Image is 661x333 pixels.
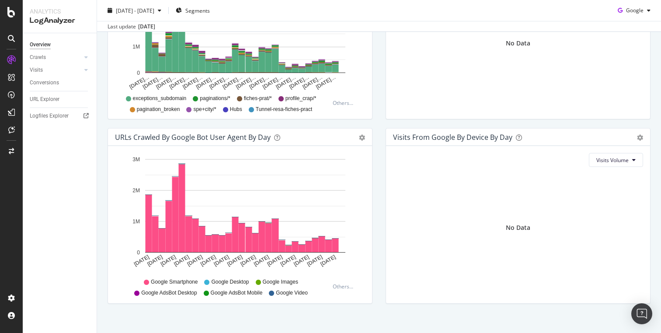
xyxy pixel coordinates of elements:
text: [DATE] [133,254,150,267]
a: Visits [30,66,82,75]
span: paginations/* [200,95,230,102]
div: Others... [333,283,357,290]
text: [DATE] [293,254,310,267]
button: [DATE] - [DATE] [104,3,165,17]
text: 0 [137,250,140,256]
text: [DATE] [253,254,270,267]
text: 0 [137,70,140,76]
text: 2M [132,187,140,194]
div: gear [637,135,643,141]
text: [DATE] [306,254,324,267]
span: Google [626,7,644,14]
span: Google Video [276,289,308,297]
a: Logfiles Explorer [30,111,90,121]
span: exceptions_subdomain [133,95,187,102]
text: [DATE] [199,254,217,267]
span: profile_crap/* [285,95,317,102]
span: Tunnel-resa-fiches-pract [256,106,313,113]
text: [DATE] [146,254,164,267]
span: spe+city/* [193,106,216,113]
div: Overview [30,40,51,49]
text: 1M [132,44,140,50]
span: Google Desktop [211,278,249,286]
text: 3M [132,156,140,163]
div: Logfiles Explorer [30,111,69,121]
div: Last update [108,23,155,31]
div: URLs Crawled by Google bot User Agent By Day [115,133,271,142]
button: Visits Volume [589,153,643,167]
div: [DATE] [138,23,155,31]
div: Analytics [30,7,90,16]
text: [DATE] [320,254,337,267]
div: Others... [333,99,357,107]
span: Hubs [230,106,242,113]
span: Segments [185,7,210,14]
text: [DATE] [173,254,190,267]
span: Google AdsBot Mobile [211,289,263,297]
text: [DATE] [213,254,230,267]
text: [DATE] [240,254,257,267]
button: Google [614,3,654,17]
span: [DATE] - [DATE] [116,7,154,14]
text: [DATE] [266,254,284,267]
div: URL Explorer [30,95,59,104]
a: Conversions [30,78,90,87]
div: Visits [30,66,43,75]
span: Google Smartphone [151,278,198,286]
div: No Data [506,223,530,232]
div: Conversions [30,78,59,87]
div: Crawls [30,53,46,62]
span: pagination_broken [137,106,180,113]
div: LogAnalyzer [30,16,90,26]
div: Open Intercom Messenger [631,303,652,324]
svg: A chart. [115,153,365,274]
div: gear [359,135,365,141]
div: No Data [506,39,530,48]
a: Crawls [30,53,82,62]
text: [DATE] [226,254,244,267]
span: Google AdsBot Desktop [141,289,197,297]
span: Google Images [263,278,298,286]
text: [DATE] [160,254,177,267]
span: Visits Volume [596,156,629,164]
button: Segments [172,3,213,17]
text: [DATE] [279,254,297,267]
text: 1M [132,219,140,225]
text: [DATE] [186,254,204,267]
a: Overview [30,40,90,49]
div: Visits From Google By Device By Day [393,133,512,142]
a: URL Explorer [30,95,90,104]
span: fiches-prat/* [244,95,272,102]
